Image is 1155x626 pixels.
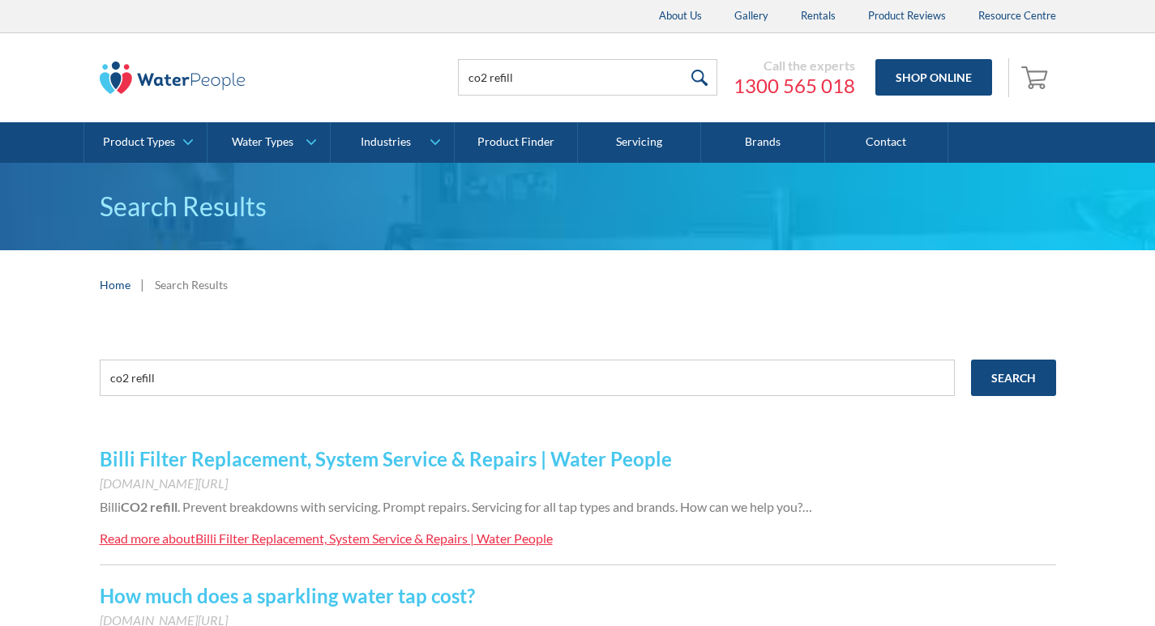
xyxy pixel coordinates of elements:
a: Read more aboutBilli Filter Replacement, System Service & Repairs | Water People [100,529,553,548]
img: shopping cart [1021,64,1052,90]
span: … [802,499,812,514]
h1: Search Results [100,187,1056,226]
a: Brands [701,122,824,163]
a: 1300 565 018 [734,74,855,98]
a: Product Finder [455,122,578,163]
a: Servicing [578,122,701,163]
div: Product Types [103,135,175,149]
div: Billi Filter Replacement, System Service & Repairs | Water People [195,530,553,546]
a: Billi Filter Replacement, System Service & Repairs | Water People [100,447,672,471]
a: Shop Online [875,59,992,96]
div: Water Types [232,135,293,149]
span: Billi [100,499,121,514]
a: Home [100,276,130,293]
div: [DOMAIN_NAME][URL] [100,474,1056,493]
div: Industries [361,135,411,149]
a: How much does a sparkling water tap cost? [100,584,475,607]
div: Call the experts [734,57,855,74]
a: Product Types [84,122,207,163]
div: Read more about [100,530,195,546]
input: Search [971,360,1056,396]
a: Industries [331,122,453,163]
strong: CO2 [121,499,148,514]
div: | [139,275,147,294]
img: The Water People [100,62,246,94]
a: Open cart [1017,58,1056,97]
a: Contact [825,122,948,163]
input: e.g. chilled water cooler [100,360,955,396]
strong: refill [150,499,178,514]
input: Search products [458,59,717,96]
span: . Prevent breakdowns with servicing. Prompt repairs. Servicing for all tap types and brands. How ... [178,499,802,514]
a: Water Types [207,122,330,163]
div: Search Results [155,276,228,293]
